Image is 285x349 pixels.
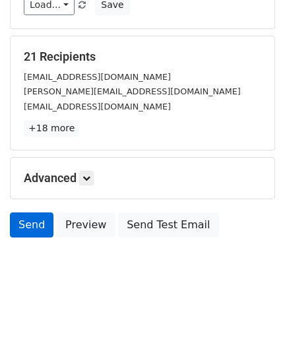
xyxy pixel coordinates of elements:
h5: Advanced [24,171,261,185]
iframe: Chat Widget [219,286,285,349]
a: Preview [57,212,115,238]
h5: 21 Recipients [24,49,261,64]
a: +18 more [24,120,79,137]
a: Send Test Email [118,212,218,238]
small: [PERSON_NAME][EMAIL_ADDRESS][DOMAIN_NAME] [24,86,241,96]
a: Send [10,212,53,238]
small: [EMAIL_ADDRESS][DOMAIN_NAME] [24,102,171,111]
small: [EMAIL_ADDRESS][DOMAIN_NAME] [24,72,171,82]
